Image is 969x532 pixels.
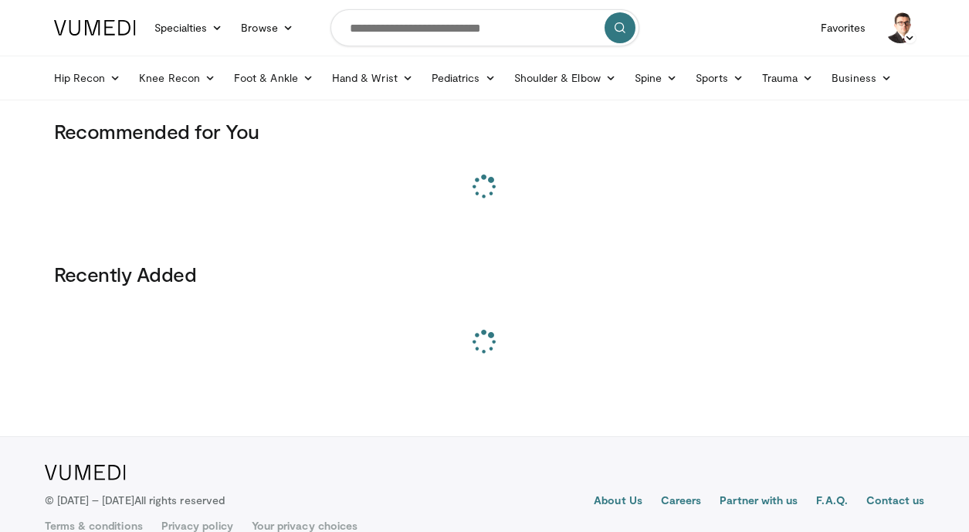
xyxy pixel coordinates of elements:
a: Shoulder & Elbow [505,63,625,93]
a: F.A.Q. [816,493,847,511]
a: Knee Recon [130,63,225,93]
a: Foot & Ankle [225,63,323,93]
a: Spine [625,63,686,93]
p: © [DATE] – [DATE] [45,493,225,508]
img: VuMedi Logo [54,20,136,36]
a: Specialties [145,12,232,43]
a: Business [822,63,901,93]
a: Trauma [753,63,823,93]
h3: Recommended for You [54,119,916,144]
a: Careers [661,493,702,511]
img: Avatar [885,12,916,43]
input: Search topics, interventions [330,9,639,46]
a: Favorites [811,12,876,43]
a: Sports [686,63,753,93]
img: VuMedi Logo [45,465,126,480]
a: Contact us [866,493,925,511]
a: Hand & Wrist [323,63,422,93]
a: Hip Recon [45,63,130,93]
a: About Us [594,493,642,511]
span: All rights reserved [134,493,225,507]
h3: Recently Added [54,262,916,286]
a: Partner with us [720,493,798,511]
a: Browse [232,12,303,43]
a: Pediatrics [422,63,505,93]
